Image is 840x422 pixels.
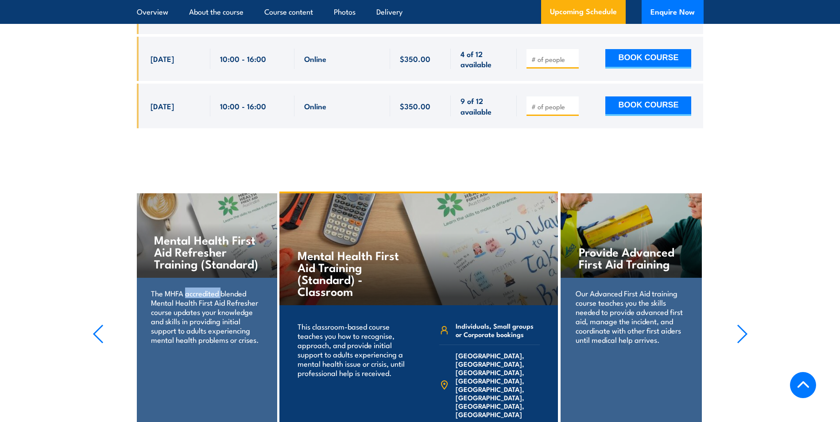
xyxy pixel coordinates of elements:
span: $350.00 [400,54,430,64]
span: 9 of 12 available [461,96,507,116]
input: # of people [531,55,576,64]
span: Online [304,101,326,111]
span: 4 of 12 available [461,49,507,69]
p: Our Advanced First Aid training course teaches you the skills needed to provide advanced first ai... [576,288,687,344]
h4: Provide Advanced First Aid Training [579,246,684,269]
span: 10:00 - 16:00 [220,54,266,64]
span: [DATE] [151,54,174,64]
span: Online [304,54,326,64]
h4: Mental Health First Aid Training (Standard) - Classroom [298,249,402,297]
span: [DATE] [151,101,174,111]
h4: Mental Health First Aid Refresher Training (Standard) [154,234,259,269]
p: The MHFA accredited blended Mental Health First Aid Refresher course updates your knowledge and s... [151,288,262,344]
p: This classroom-based course teaches you how to recognise, approach, and provide initial support t... [298,322,407,377]
button: BOOK COURSE [605,96,691,116]
button: BOOK COURSE [605,49,691,69]
span: Individuals, Small groups or Corporate bookings [456,322,540,338]
span: 10:00 - 16:00 [220,101,266,111]
span: [GEOGRAPHIC_DATA], [GEOGRAPHIC_DATA], [GEOGRAPHIC_DATA], [GEOGRAPHIC_DATA], [GEOGRAPHIC_DATA], [G... [456,351,540,418]
input: # of people [531,102,576,111]
span: $350.00 [400,101,430,111]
